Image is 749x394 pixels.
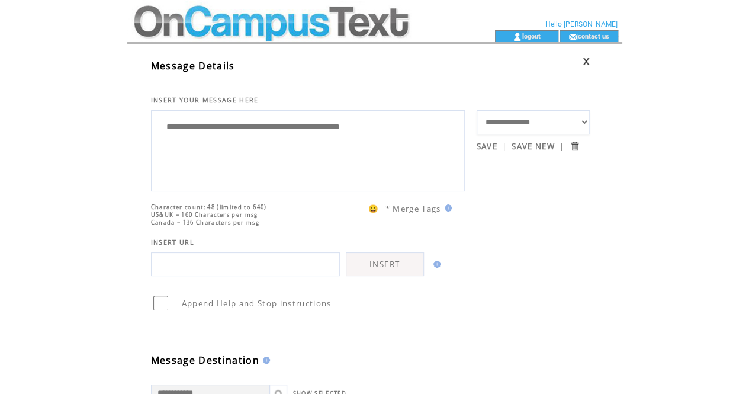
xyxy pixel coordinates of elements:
[151,59,235,72] span: Message Details
[259,357,270,364] img: help.gif
[545,20,618,28] span: Hello [PERSON_NAME]
[502,141,507,152] span: |
[477,141,497,152] a: SAVE
[569,140,580,152] input: Submit
[151,96,259,104] span: INSERT YOUR MESSAGE HERE
[512,141,555,152] a: SAVE NEW
[430,261,441,268] img: help.gif
[560,141,564,152] span: |
[385,203,441,214] span: * Merge Tags
[522,32,540,40] a: logout
[151,203,267,211] span: Character count: 48 (limited to 640)
[577,32,609,40] a: contact us
[441,204,452,212] img: help.gif
[151,238,194,246] span: INSERT URL
[151,354,259,367] span: Message Destination
[368,203,379,214] span: 😀
[346,252,424,276] a: INSERT
[151,219,259,226] span: Canada = 136 Characters per msg
[182,298,332,309] span: Append Help and Stop instructions
[151,211,258,219] span: US&UK = 160 Characters per msg
[568,32,577,41] img: contact_us_icon.gif
[513,32,522,41] img: account_icon.gif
